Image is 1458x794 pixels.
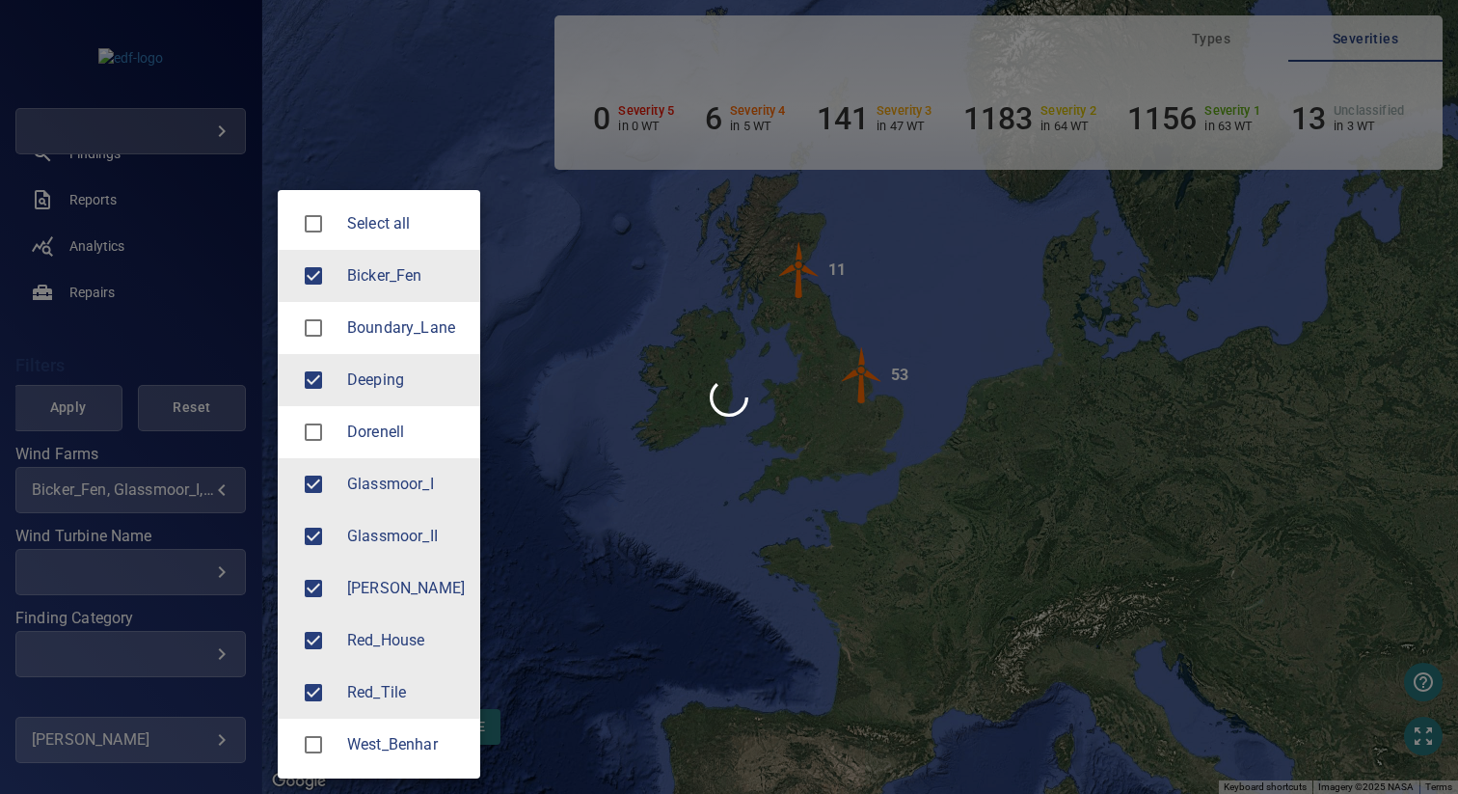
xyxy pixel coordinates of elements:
ul: Bicker_Fen, Glassmoor_I, Glassmoor_II, [PERSON_NAME], Red_House, Red_Tile, Deeping [278,190,480,779]
div: Wind Farms Red_Tile [347,681,465,704]
span: Bicker_Fen [347,264,465,287]
span: [PERSON_NAME] [347,577,465,600]
span: Langley [293,568,334,609]
span: Deeping [347,369,465,392]
div: Wind Farms Glassmoor_II [347,525,465,548]
span: Red_House [293,620,334,661]
span: Bicker_Fen [293,256,334,296]
span: Select all [347,212,465,235]
span: Boundary_Lane [293,308,334,348]
span: Red_Tile [293,672,334,713]
span: West_Benhar [347,733,465,756]
div: Wind Farms Dorenell [347,421,465,444]
div: Wind Farms Bicker_Fen [347,264,465,287]
div: Wind Farms Langley [347,577,465,600]
span: Glassmoor_I [347,473,465,496]
span: Dorenell [293,412,334,452]
span: Glassmoor_II [347,525,465,548]
span: Dorenell [347,421,465,444]
span: Glassmoor_I [293,464,334,505]
span: Boundary_Lane [347,316,465,340]
span: Deeping [293,360,334,400]
div: Wind Farms Boundary_Lane [347,316,465,340]
span: Red_House [347,629,465,652]
span: Red_Tile [347,681,465,704]
div: Wind Farms Deeping [347,369,465,392]
div: Wind Farms West_Benhar [347,733,465,756]
div: Wind Farms Red_House [347,629,465,652]
div: Wind Farms Glassmoor_I [347,473,465,496]
span: West_Benhar [293,725,334,765]
span: Glassmoor_II [293,516,334,557]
